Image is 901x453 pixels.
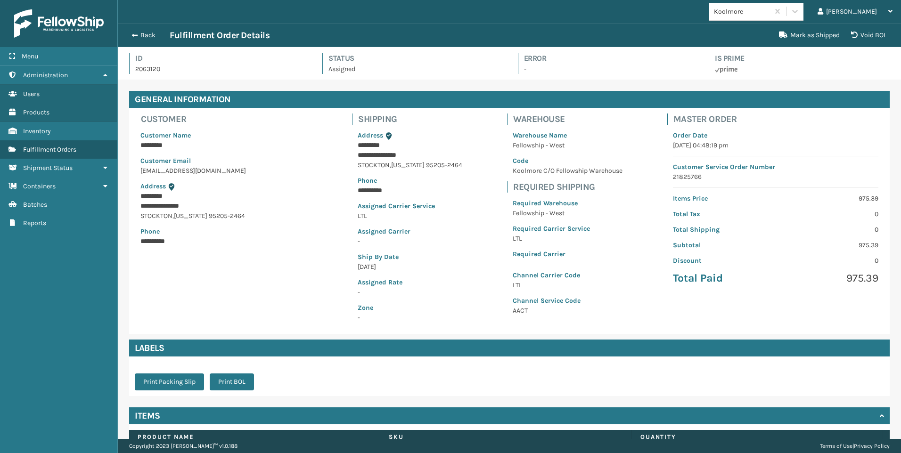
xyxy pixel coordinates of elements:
p: LTL [358,211,462,221]
p: Koolmore C/O Fellowship Warehouse [513,166,623,176]
p: 975.39 [781,194,878,203]
a: Privacy Policy [854,443,890,449]
span: Shipment Status [23,164,73,172]
label: Product Name [138,433,371,441]
p: 21825766 [673,172,878,182]
p: Total Tax [673,209,770,219]
p: [DATE] [358,262,462,272]
p: Required Carrier Service [513,224,623,234]
button: Mark as Shipped [773,26,845,45]
p: Channel Service Code [513,296,623,306]
p: Discount [673,256,770,266]
p: Total Paid [673,271,770,285]
h4: Status [328,53,500,64]
p: Assigned Carrier Service [358,201,462,211]
span: Menu [22,52,38,60]
span: 95205-2464 [426,161,462,169]
p: - [524,64,692,74]
p: Ship By Date [358,252,462,262]
p: Customer Name [140,130,308,140]
span: 95205-2464 [209,212,245,220]
span: Users [23,90,40,98]
p: 0 [781,256,878,266]
h4: Id [135,53,305,64]
p: Zone [358,303,462,313]
p: Customer Email [140,156,308,166]
div: | [820,439,890,453]
h4: Labels [129,340,890,356]
h4: Shipping [358,113,468,125]
p: Assigned Carrier [358,226,462,236]
h4: Items [135,410,160,421]
p: Phone [358,176,462,186]
p: Customer Service Order Number [673,162,878,172]
p: Subtotal [673,240,770,250]
span: Fulfillment Orders [23,146,76,154]
h3: Fulfillment Order Details [170,30,270,41]
p: [DATE] 04:48:19 pm [673,140,878,150]
i: Mark as Shipped [779,32,787,38]
span: - [358,303,462,322]
span: Reports [23,219,46,227]
p: LTL [513,280,623,290]
span: [US_STATE] [174,212,207,220]
p: AACT [513,306,623,315]
p: Order Date [673,130,878,140]
button: Void BOL [845,26,893,45]
p: Copyright 2023 [PERSON_NAME]™ v 1.0.188 [129,439,238,453]
p: - [358,236,462,246]
p: Required Carrier [513,249,623,259]
p: Total Shipping [673,225,770,235]
p: 0 [781,225,878,235]
span: , [390,161,391,169]
p: Warehouse Name [513,130,623,140]
p: Channel Carrier Code [513,270,623,280]
p: [EMAIL_ADDRESS][DOMAIN_NAME] [140,166,308,176]
label: SKU [389,433,623,441]
span: STOCKTON [358,161,390,169]
img: logo [14,9,104,38]
p: Code [513,156,623,166]
span: Address [140,182,166,190]
span: Inventory [23,127,51,135]
div: Koolmore [714,7,770,16]
p: Fellowship - West [513,140,623,150]
label: Quantity [640,433,874,441]
p: Assigned Rate [358,277,462,287]
span: Containers [23,182,56,190]
p: 0 [781,209,878,219]
span: Products [23,108,49,116]
p: LTL [513,234,623,243]
h4: Warehouse [513,113,628,125]
h4: Required Shipping [513,181,628,193]
span: , [172,212,174,220]
p: Items Price [673,194,770,203]
h4: General Information [129,91,890,108]
span: Address [358,131,383,139]
span: STOCKTON [140,212,172,220]
h4: Master Order [673,113,884,125]
button: Print Packing Slip [135,373,204,390]
button: Print BOL [210,373,254,390]
i: VOIDBOL [851,32,858,38]
span: [US_STATE] [391,161,425,169]
p: 975.39 [781,240,878,250]
p: 975.39 [781,271,878,285]
p: - [358,287,462,297]
p: Required Warehouse [513,198,623,208]
p: Fellowship - West [513,208,623,218]
p: Assigned [328,64,500,74]
span: Administration [23,71,68,79]
a: Terms of Use [820,443,852,449]
h4: Is Prime [715,53,890,64]
p: Phone [140,226,308,236]
button: Back [126,31,170,40]
span: Batches [23,201,47,209]
h4: Customer [141,113,313,125]
p: 2063120 [135,64,305,74]
h4: Error [524,53,692,64]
